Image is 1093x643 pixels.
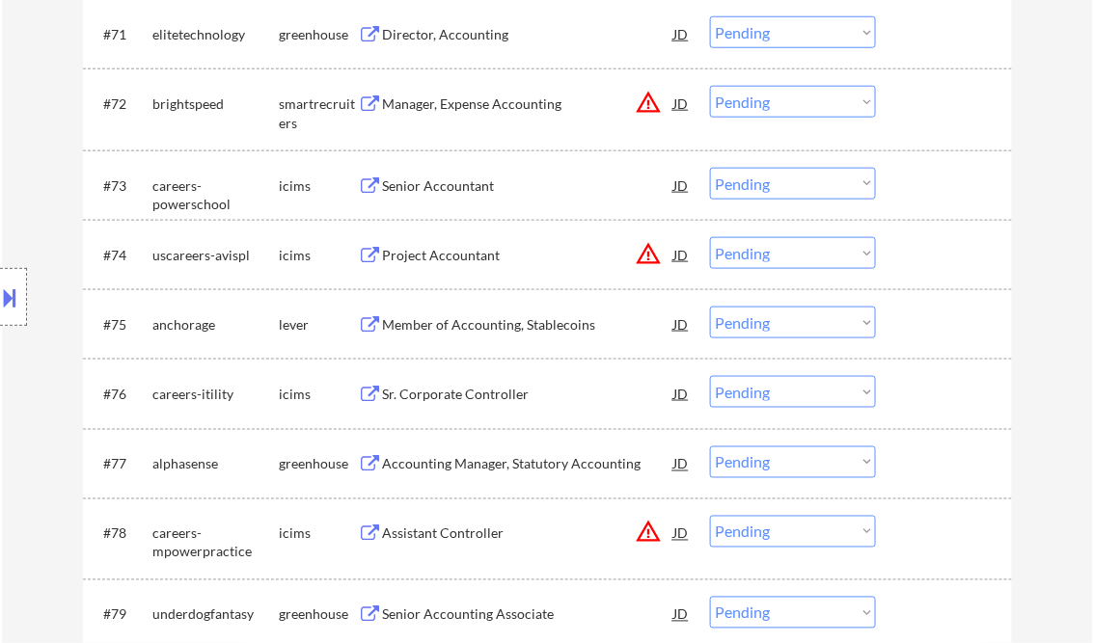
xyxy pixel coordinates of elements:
[153,524,280,562] div: careers-mpowerpractice
[672,376,692,411] div: JD
[153,94,280,114] div: brightspeed
[672,16,692,51] div: JD
[672,168,692,202] div: JD
[383,25,674,44] div: Director, Accounting
[383,385,674,404] div: Sr. Corporate Controller
[636,519,663,546] button: warning_amber
[153,605,280,625] div: underdogfantasy
[104,524,138,544] div: #78
[672,307,692,341] div: JD
[383,176,674,196] div: Senior Accountant
[104,94,138,114] div: #72
[672,86,692,121] div: JD
[383,605,674,625] div: Senior Accounting Associate
[636,89,663,116] button: warning_amber
[153,25,280,44] div: elitetechnology
[383,455,674,474] div: Accounting Manager, Statutory Accounting
[280,605,359,625] div: greenhouse
[280,524,359,544] div: icims
[383,524,674,544] div: Assistant Controller
[672,446,692,481] div: JD
[672,516,692,550] div: JD
[280,94,359,132] div: smartrecruiters
[672,237,692,272] div: JD
[672,597,692,631] div: JD
[636,240,663,267] button: warning_amber
[104,605,138,625] div: #79
[104,25,138,44] div: #71
[383,94,674,114] div: Manager, Expense Accounting
[383,246,674,265] div: Project Accountant
[383,315,674,335] div: Member of Accounting, Stablecoins
[280,25,359,44] div: greenhouse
